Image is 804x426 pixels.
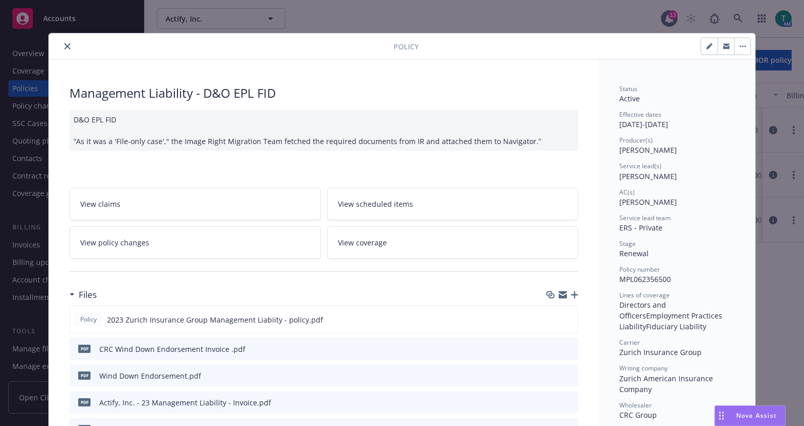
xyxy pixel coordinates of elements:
[327,226,579,259] a: View coverage
[99,344,245,354] div: CRC Wind Down Endorsement Invoice .pdf
[619,162,662,170] span: Service lead(s)
[619,347,702,357] span: Zurich Insurance Group
[619,291,670,299] span: Lines of coverage
[61,40,74,52] button: close
[78,398,91,406] span: pdf
[78,315,99,324] span: Policy
[619,364,668,372] span: Writing company
[619,401,652,410] span: Wholesaler
[715,406,728,425] div: Drag to move
[646,322,706,331] span: Fiduciary Liability
[619,188,635,197] span: AC(s)
[564,314,574,325] button: preview file
[619,410,657,420] span: CRC Group
[394,41,419,52] span: Policy
[619,274,671,284] span: MPL062356500
[80,237,149,248] span: View policy changes
[619,110,735,130] div: [DATE] - [DATE]
[69,110,578,151] div: D&O EPL FID “As it was a 'File-only case'," the Image Right Migration Team fetched the required d...
[565,397,574,408] button: preview file
[714,405,785,426] button: Nova Assist
[619,145,677,155] span: [PERSON_NAME]
[99,370,201,381] div: Wind Down Endorsement.pdf
[619,84,637,93] span: Status
[79,288,97,301] h3: Files
[338,237,387,248] span: View coverage
[548,344,557,354] button: download file
[619,374,715,394] span: Zurich American Insurance Company
[80,199,120,209] span: View claims
[548,397,557,408] button: download file
[619,265,660,274] span: Policy number
[69,288,97,301] div: Files
[548,370,557,381] button: download file
[619,338,640,347] span: Carrier
[619,94,640,103] span: Active
[69,188,321,220] a: View claims
[619,171,677,181] span: [PERSON_NAME]
[619,239,636,248] span: Stage
[619,248,649,258] span: Renewal
[78,345,91,352] span: pdf
[69,84,578,102] div: Management Liability - D&O EPL FID
[69,226,321,259] a: View policy changes
[619,197,677,207] span: [PERSON_NAME]
[338,199,413,209] span: View scheduled items
[327,188,579,220] a: View scheduled items
[107,314,323,325] span: 2023 Zurich Insurance Group Management Liabiity - policy.pdf
[619,223,663,233] span: ERS - Private
[619,110,662,119] span: Effective dates
[619,214,671,222] span: Service lead team
[736,411,777,420] span: Nova Assist
[548,314,556,325] button: download file
[99,397,271,408] div: Actify, Inc. - 23 Management Liability - Invoice.pdf
[619,300,668,321] span: Directors and Officers
[78,371,91,379] span: pdf
[565,370,574,381] button: preview file
[565,344,574,354] button: preview file
[619,311,724,331] span: Employment Practices Liability
[619,136,653,145] span: Producer(s)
